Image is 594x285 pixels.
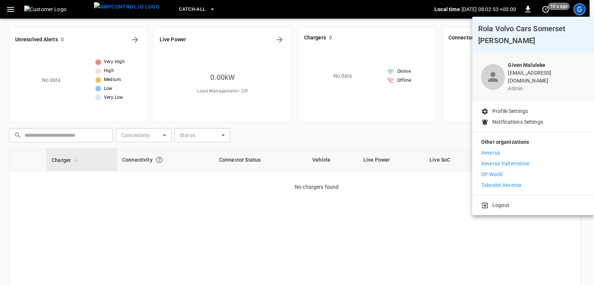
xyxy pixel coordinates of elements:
p: admin [508,85,585,93]
p: Aeversa [481,149,500,157]
p: Aeversa Valternative [481,160,530,168]
p: Other organizations [481,138,585,149]
div: profile-icon [481,64,505,90]
p: [EMAIL_ADDRESS][DOMAIN_NAME] [508,69,585,85]
p: Takealot Aeversa [481,181,521,189]
p: Profile Settings [492,107,528,115]
b: Given Maluleke [508,62,545,68]
p: Logout [492,201,509,209]
p: DP World [481,171,503,178]
p: Notifications Settings [492,118,543,126]
h6: Rola Volvo Cars Somerset [PERSON_NAME] [478,23,588,46]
